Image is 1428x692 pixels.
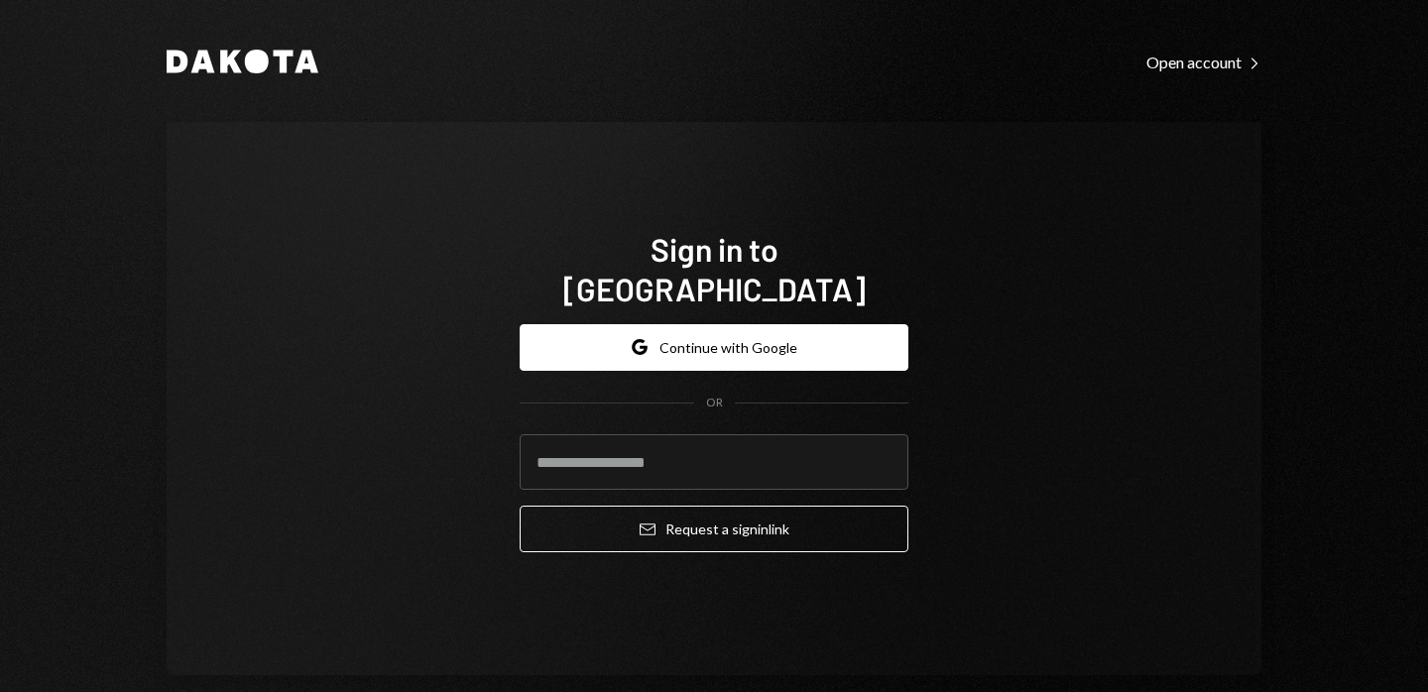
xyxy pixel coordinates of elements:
[520,324,908,371] button: Continue with Google
[1146,53,1261,72] div: Open account
[520,229,908,308] h1: Sign in to [GEOGRAPHIC_DATA]
[520,506,908,552] button: Request a signinlink
[1146,51,1261,72] a: Open account
[706,395,723,411] div: OR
